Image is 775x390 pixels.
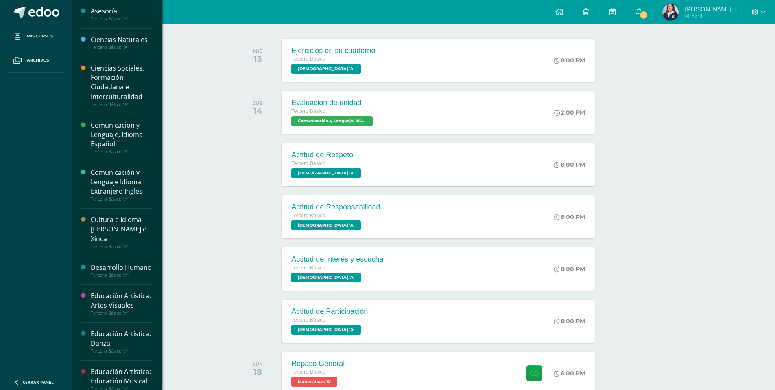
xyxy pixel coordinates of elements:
[291,168,361,178] span: Evangelización 'A'
[91,64,153,101] div: Ciencias Sociales, Formación Ciudadana e Interculturalidad
[91,7,153,22] a: AsesoríaTercero Básico "A"
[91,168,153,202] a: Comunicación y Lenguaje Idioma Extranjero InglésTercero Básico "A"
[91,149,153,154] div: Tercero Básico "A"
[291,161,325,166] span: Tercero Básico
[554,265,585,273] div: 8:00 PM
[291,99,375,107] div: Evaluación de unidad
[291,108,325,114] span: Tercero Básico
[91,121,153,154] a: Comunicación y Lenguaje, Idioma EspañolTercero Básico "A"
[91,168,153,196] div: Comunicación y Lenguaje Idioma Extranjero Inglés
[291,255,383,264] div: Actitud de Interés y escucha
[291,359,345,368] div: Repaso General
[291,116,373,126] span: Comunicación y Lenguaje, Idioma Español 'A'
[291,317,325,323] span: Tercero Básico
[91,16,153,22] div: Tercero Básico "A"
[91,244,153,249] div: Tercero Básico "A"
[291,203,380,212] div: Actitud de Responsabilidad
[554,213,585,220] div: 8:00 PM
[554,161,585,168] div: 8:00 PM
[685,5,731,13] span: [PERSON_NAME]
[662,4,679,20] img: 2a39291e7d50f24763fb31ffb319fd22.png
[23,379,54,385] span: Cerrar panel
[7,48,65,73] a: Archivos
[91,7,153,16] div: Asesoría
[291,369,325,375] span: Tercero Básico
[91,101,153,107] div: Tercero Básico "A"
[91,35,153,50] a: Ciencias NaturalesTercero Básico "A"
[554,57,585,64] div: 8:00 PM
[91,367,153,386] div: Educación Artística: Educación Musical
[91,272,153,278] div: Tercero Básico "A"
[291,265,325,271] span: Tercero Básico
[91,329,153,348] div: Educación Artística: Danza
[91,348,153,354] div: Tercero Básico "A"
[291,307,368,316] div: Actitud de Participación
[91,291,153,310] div: Educación Artística: Artes Visuales
[291,151,363,159] div: Actitud de Respeto
[291,56,325,62] span: Tercero Básico
[253,361,263,367] div: LUN
[253,106,262,116] div: 14
[253,54,262,64] div: 13
[554,109,585,116] div: 2:00 PM
[291,273,361,282] span: Evangelización 'A'
[253,48,262,54] div: MIÉ
[7,24,65,48] a: Mis cursos
[91,329,153,354] a: Educación Artística: DanzaTercero Básico "A"
[91,196,153,202] div: Tercero Básico "A"
[91,310,153,316] div: Tercero Básico "A"
[639,11,648,20] span: 1
[291,220,361,230] span: Evangelización 'A'
[91,263,153,278] a: Desarrollo HumanoTercero Básico "A"
[291,377,337,387] span: Matemáticas 'A'
[253,100,262,106] div: JUE
[685,12,731,19] span: Mi Perfil
[91,64,153,107] a: Ciencias Sociales, Formación Ciudadana e InterculturalidadTercero Básico "A"
[291,46,375,55] div: Ejercicios en su cuaderno
[291,64,361,74] span: Evangelización 'A'
[27,57,49,64] span: Archivos
[253,367,263,377] div: 18
[554,370,585,377] div: 6:00 PM
[291,213,325,218] span: Tercero Básico
[291,325,361,335] span: Evangelización 'A'
[91,121,153,149] div: Comunicación y Lenguaje, Idioma Español
[27,33,53,40] span: Mis cursos
[554,317,585,325] div: 8:00 PM
[91,263,153,272] div: Desarrollo Humano
[91,44,153,50] div: Tercero Básico "A"
[91,35,153,44] div: Ciencias Naturales
[91,291,153,316] a: Educación Artística: Artes VisualesTercero Básico "A"
[91,215,153,249] a: Cultura e Idioma [PERSON_NAME] o XincaTercero Básico "A"
[91,215,153,243] div: Cultura e Idioma [PERSON_NAME] o Xinca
